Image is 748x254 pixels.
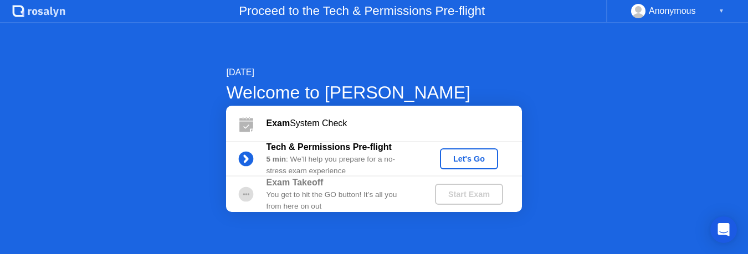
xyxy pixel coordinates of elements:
[266,142,391,152] b: Tech & Permissions Pre-flight
[440,148,498,169] button: Let's Go
[444,154,494,163] div: Let's Go
[439,190,499,199] div: Start Exam
[266,117,521,130] div: System Check
[266,189,416,212] div: You get to hit the GO button! It’s all you from here on out
[226,79,521,106] div: Welcome to [PERSON_NAME]
[266,154,416,177] div: : We’ll help you prepare for a no-stress exam experience
[266,155,286,163] b: 5 min
[266,118,290,128] b: Exam
[710,216,737,243] div: Open Intercom Messenger
[266,178,323,187] b: Exam Takeoff
[435,184,503,205] button: Start Exam
[649,4,696,18] div: Anonymous
[719,4,724,18] div: ▼
[226,66,521,79] div: [DATE]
